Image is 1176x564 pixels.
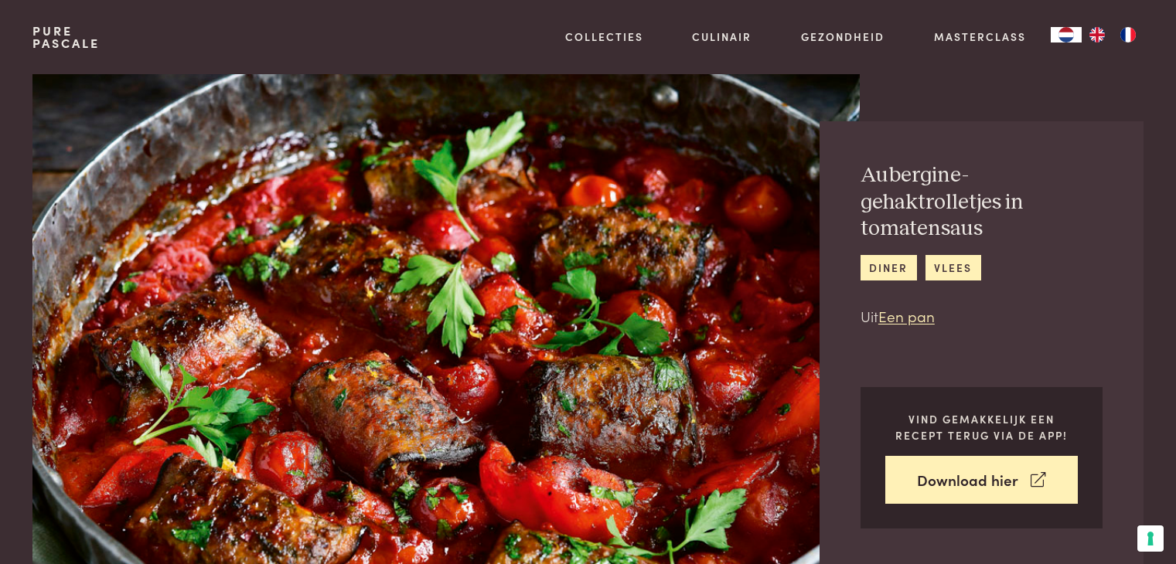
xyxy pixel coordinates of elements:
a: Culinair [692,29,752,45]
p: Uit [861,305,1103,328]
a: EN [1082,27,1113,42]
a: NL [1051,27,1082,42]
button: Uw voorkeuren voor toestemming voor trackingtechnologieën [1137,525,1164,552]
ul: Language list [1082,27,1144,42]
a: Download hier [885,456,1078,505]
a: PurePascale [32,25,100,49]
a: Collecties [565,29,643,45]
aside: Language selected: Nederlands [1051,27,1144,42]
p: Vind gemakkelijk een recept terug via de app! [885,411,1078,443]
a: vlees [925,255,981,280]
a: Masterclass [934,29,1026,45]
div: Language [1051,27,1082,42]
h2: Aubergine-gehaktrolletjes in tomatensaus [861,162,1103,243]
a: diner [861,255,917,280]
a: Een pan [878,305,935,326]
a: Gezondheid [801,29,885,45]
a: FR [1113,27,1144,42]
